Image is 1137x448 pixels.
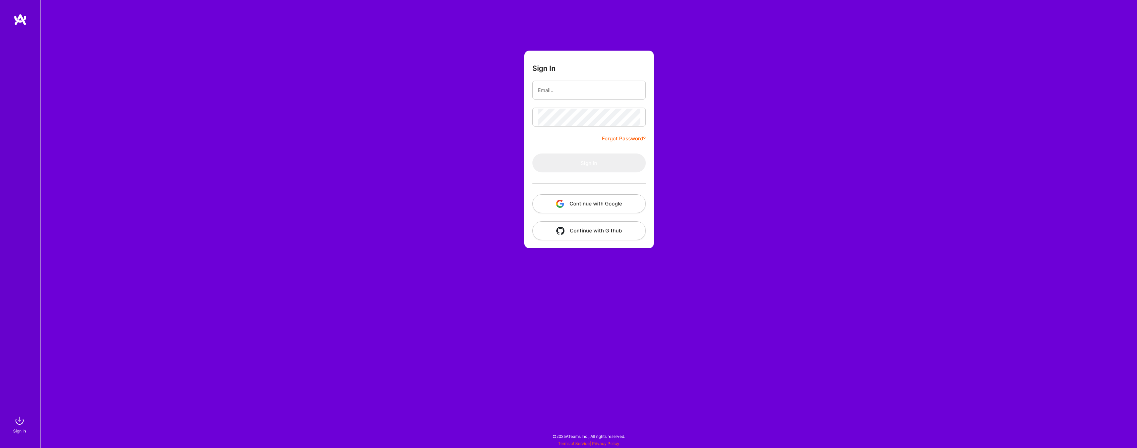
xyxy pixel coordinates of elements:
[13,427,26,435] div: Sign In
[532,153,646,172] button: Sign In
[538,82,640,99] input: Email...
[556,200,564,208] img: icon
[592,441,619,446] a: Privacy Policy
[13,414,26,427] img: sign in
[602,135,646,143] a: Forgot Password?
[556,227,564,235] img: icon
[532,64,556,73] h3: Sign In
[532,221,646,240] button: Continue with Github
[13,13,27,26] img: logo
[558,441,619,446] span: |
[558,441,590,446] a: Terms of Service
[532,194,646,213] button: Continue with Google
[40,428,1137,445] div: © 2025 ATeams Inc., All rights reserved.
[14,414,26,435] a: sign inSign In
